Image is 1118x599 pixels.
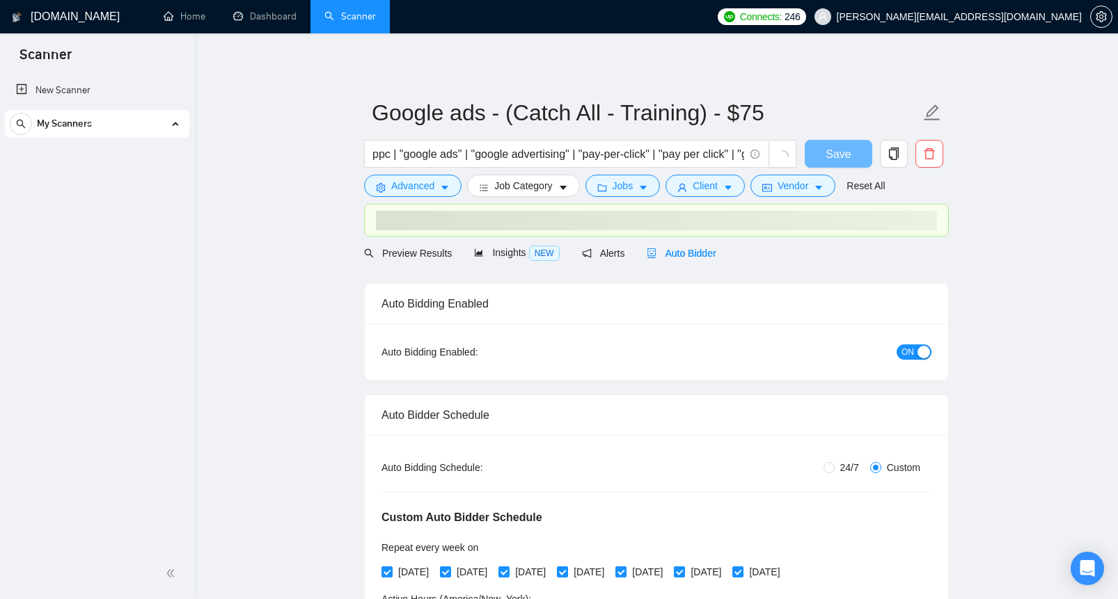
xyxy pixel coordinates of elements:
[723,182,733,193] span: caret-down
[826,145,851,163] span: Save
[467,175,579,197] button: barsJob Categorycaret-down
[743,564,785,580] span: [DATE]
[10,119,31,129] span: search
[381,284,931,324] div: Auto Bidding Enabled
[750,175,835,197] button: idcardVendorcaret-down
[510,564,551,580] span: [DATE]
[381,509,542,526] h5: Custom Auto Bidder Schedule
[12,6,22,29] img: logo
[647,248,716,259] span: Auto Bidder
[778,178,808,193] span: Vendor
[451,564,493,580] span: [DATE]
[529,246,560,261] span: NEW
[1071,552,1104,585] div: Open Intercom Messenger
[902,344,914,360] span: ON
[666,175,745,197] button: userClientcaret-down
[474,247,559,258] span: Insights
[364,175,462,197] button: settingAdvancedcaret-down
[693,178,718,193] span: Client
[393,564,434,580] span: [DATE]
[847,178,885,193] a: Reset All
[5,110,189,143] li: My Scanners
[638,182,648,193] span: caret-down
[627,564,668,580] span: [DATE]
[364,248,452,259] span: Preview Results
[881,460,926,475] span: Custom
[364,248,374,258] span: search
[647,248,656,258] span: robot
[585,175,661,197] button: folderJobscaret-down
[750,150,759,159] span: info-circle
[880,140,908,168] button: copy
[10,113,32,135] button: search
[915,140,943,168] button: delete
[440,182,450,193] span: caret-down
[613,178,633,193] span: Jobs
[391,178,434,193] span: Advanced
[381,460,565,475] div: Auto Bidding Schedule:
[1091,11,1112,22] span: setting
[582,248,625,259] span: Alerts
[1090,11,1112,22] a: setting
[785,9,800,24] span: 246
[805,140,872,168] button: Save
[372,95,920,130] input: Scanner name...
[835,460,865,475] span: 24/7
[597,182,607,193] span: folder
[923,104,941,122] span: edit
[8,45,83,74] span: Scanner
[724,11,735,22] img: upwork-logo.png
[166,566,180,580] span: double-left
[568,564,610,580] span: [DATE]
[776,150,789,163] span: loading
[381,395,931,435] div: Auto Bidder Schedule
[558,182,568,193] span: caret-down
[381,344,565,360] div: Auto Bidding Enabled:
[164,10,205,22] a: homeHome
[916,147,943,160] span: delete
[685,564,727,580] span: [DATE]
[5,77,189,104] li: New Scanner
[233,10,297,22] a: dashboardDashboard
[762,182,772,193] span: idcard
[324,10,376,22] a: searchScanner
[479,182,489,193] span: bars
[881,147,907,160] span: copy
[16,77,178,104] a: New Scanner
[677,182,687,193] span: user
[814,182,824,193] span: caret-down
[1090,6,1112,28] button: setting
[818,12,828,22] span: user
[740,9,782,24] span: Connects:
[37,110,92,138] span: My Scanners
[494,178,552,193] span: Job Category
[381,542,478,553] span: Repeat every week on
[474,248,484,257] span: area-chart
[372,145,744,163] input: Search Freelance Jobs...
[376,182,386,193] span: setting
[582,248,592,258] span: notification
